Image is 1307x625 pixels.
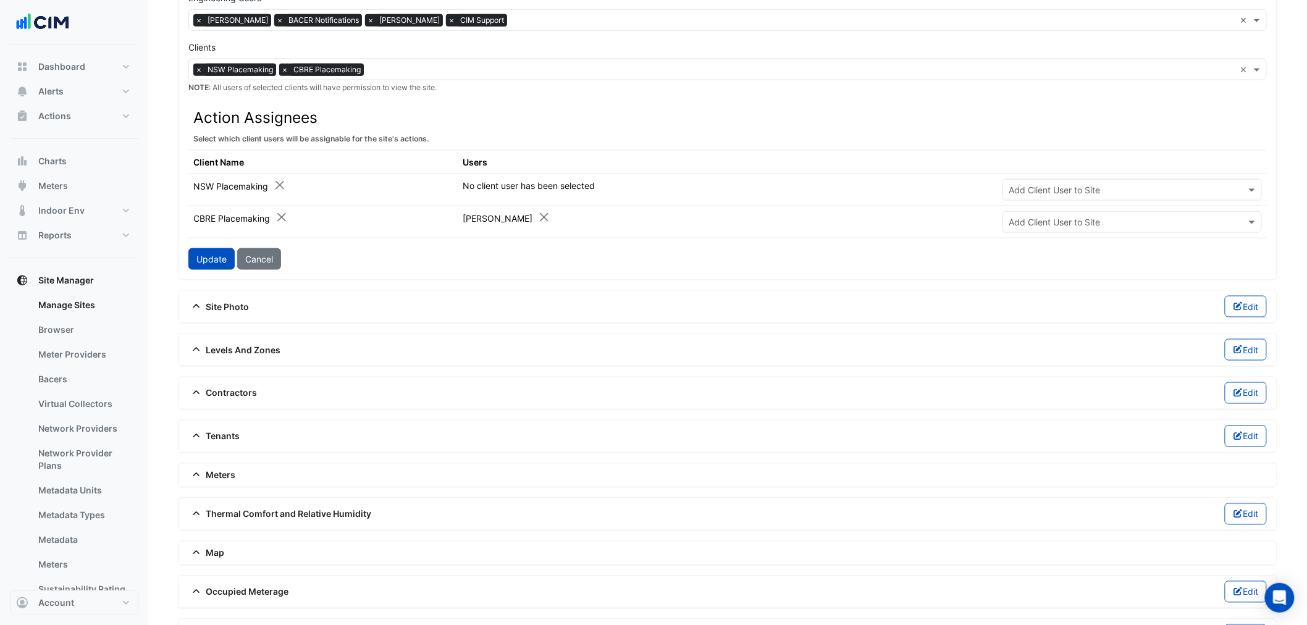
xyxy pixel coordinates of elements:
img: Company Logo [15,10,70,35]
button: Edit [1225,382,1267,404]
button: Indoor Env [10,198,138,223]
h3: Action Assignees [193,109,1262,127]
a: Bacers [28,367,138,392]
button: Edit [1225,426,1267,447]
app-icon: Meters [16,180,28,192]
small: Select which client users will be assignable for the site's actions. [193,134,429,143]
span: × [274,14,285,27]
span: × [279,64,290,76]
span: Thermal Comfort and Relative Humidity [188,508,372,521]
app-icon: Alerts [16,85,28,98]
button: Reports [10,223,138,248]
button: Close [275,211,288,224]
div: NSW Placemaking [193,179,286,193]
span: CBRE Placemaking [290,64,364,76]
button: Update [188,248,235,270]
app-icon: Indoor Env [16,204,28,217]
span: Site Photo [188,300,250,313]
th: Users [458,150,998,174]
app-icon: Site Manager [16,274,28,287]
button: Edit [1225,339,1267,361]
strong: NOTE [188,83,209,92]
a: Network Provider Plans [28,441,138,478]
span: Charts [38,155,67,167]
button: Charts [10,149,138,174]
span: Meters [188,469,236,482]
div: [PERSON_NAME] [463,211,551,225]
span: × [446,14,457,27]
span: × [193,64,204,76]
a: Sustainability Rating Types [28,577,138,614]
button: Account [10,590,138,615]
span: Clear [1240,63,1251,76]
span: × [365,14,376,27]
app-icon: Actions [16,110,28,122]
a: Virtual Collectors [28,392,138,416]
span: Map [188,547,225,560]
span: Actions [38,110,71,122]
a: Meters [28,552,138,577]
span: Levels And Zones [188,343,281,356]
span: NSW Placemaking [204,64,276,76]
button: Edit [1225,296,1267,317]
a: Network Providers [28,416,138,441]
button: Alerts [10,79,138,104]
button: Close [273,179,286,192]
div: Site Manager [10,293,138,619]
a: Metadata [28,527,138,552]
span: [PERSON_NAME] [204,14,271,27]
span: Clear [1240,14,1251,27]
th: Client Name [188,150,458,174]
a: Meter Providers [28,342,138,367]
span: Site Manager [38,274,94,287]
app-icon: Dashboard [16,61,28,73]
span: Alerts [38,85,64,98]
span: Occupied Meterage [188,585,289,598]
small: : All users of selected clients will have permission to view the site. [188,83,437,92]
app-icon: Reports [16,229,28,241]
label: Clients [188,41,216,54]
a: Browser [28,317,138,342]
span: × [193,14,204,27]
button: Close [538,211,551,224]
span: Tenants [188,430,240,443]
span: BACER Notifications [285,14,362,27]
button: Dashboard [10,54,138,79]
button: Edit [1225,581,1267,603]
button: Site Manager [10,268,138,293]
span: Dashboard [38,61,85,73]
span: CIM Support [457,14,507,27]
a: Metadata Types [28,503,138,527]
span: Contractors [188,387,258,400]
button: Edit [1225,503,1267,525]
span: Meters [38,180,68,192]
a: Metadata Units [28,478,138,503]
div: Open Intercom Messenger [1265,583,1295,613]
span: Account [38,597,74,609]
td: No client user has been selected [458,174,998,206]
button: Meters [10,174,138,198]
span: [PERSON_NAME] [376,14,443,27]
a: Manage Sites [28,293,138,317]
button: Cancel [237,248,281,270]
app-icon: Charts [16,155,28,167]
button: Actions [10,104,138,128]
div: CBRE Placemaking [193,211,288,225]
span: Indoor Env [38,204,85,217]
span: Reports [38,229,72,241]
